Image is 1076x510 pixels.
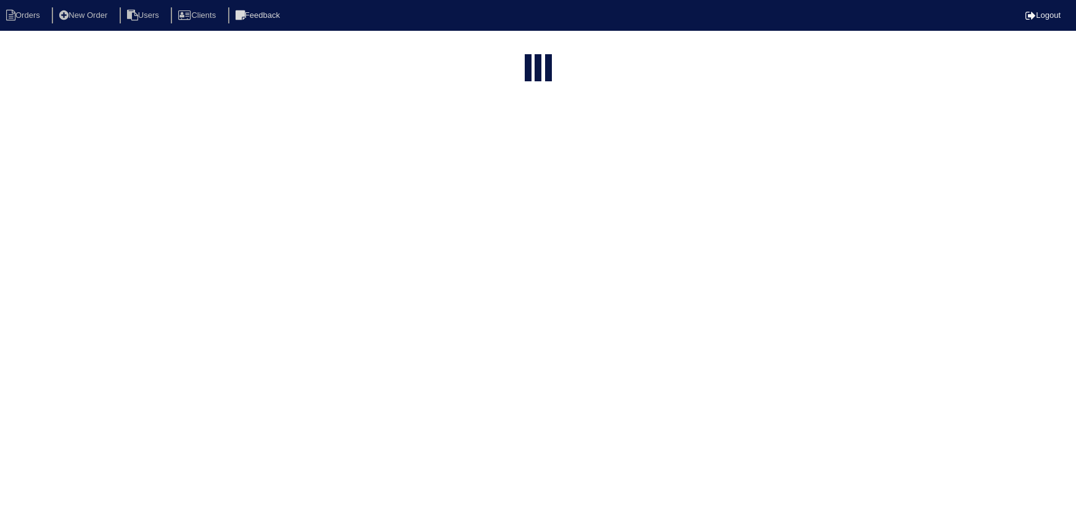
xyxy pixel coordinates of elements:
[52,7,117,24] li: New Order
[1025,10,1061,20] a: Logout
[120,10,169,20] a: Users
[228,7,290,24] li: Feedback
[171,10,226,20] a: Clients
[171,7,226,24] li: Clients
[535,54,541,87] div: loading...
[52,10,117,20] a: New Order
[120,7,169,24] li: Users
